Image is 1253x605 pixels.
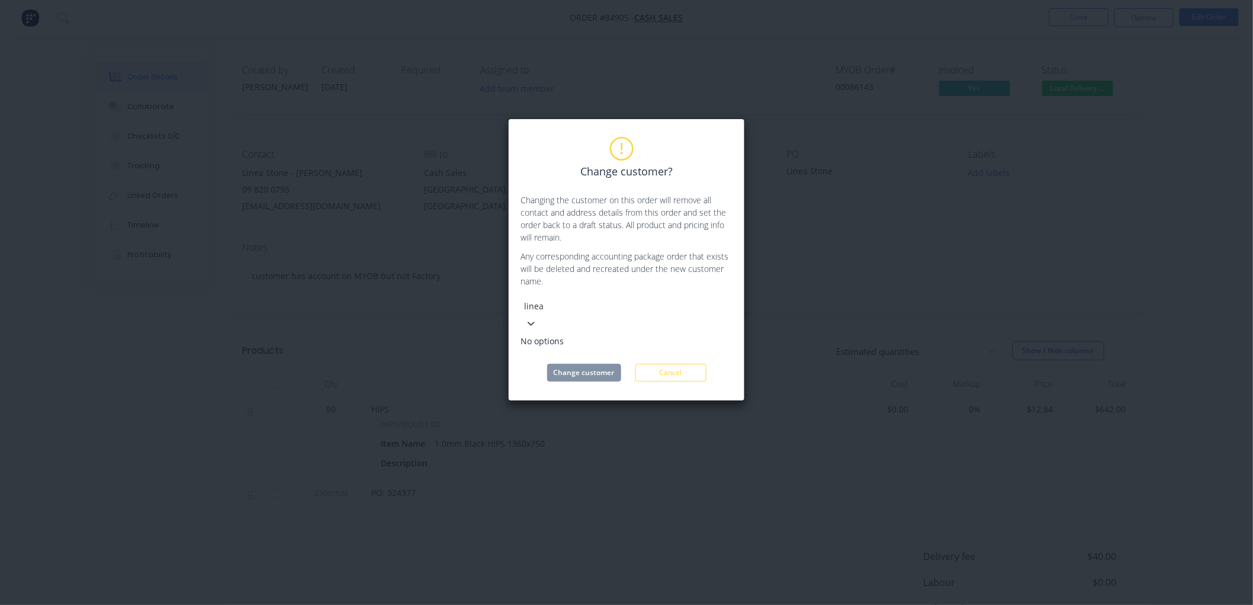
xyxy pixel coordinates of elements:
[547,364,621,382] button: Change customer
[635,364,706,382] button: Cancel
[521,250,732,287] p: Any corresponding accounting package order that exists will be deleted and recreated under the ne...
[521,335,698,347] div: No options
[580,164,673,180] span: Change customer?
[521,194,732,244] p: Changing the customer on this order will remove all contact and address details from this order a...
